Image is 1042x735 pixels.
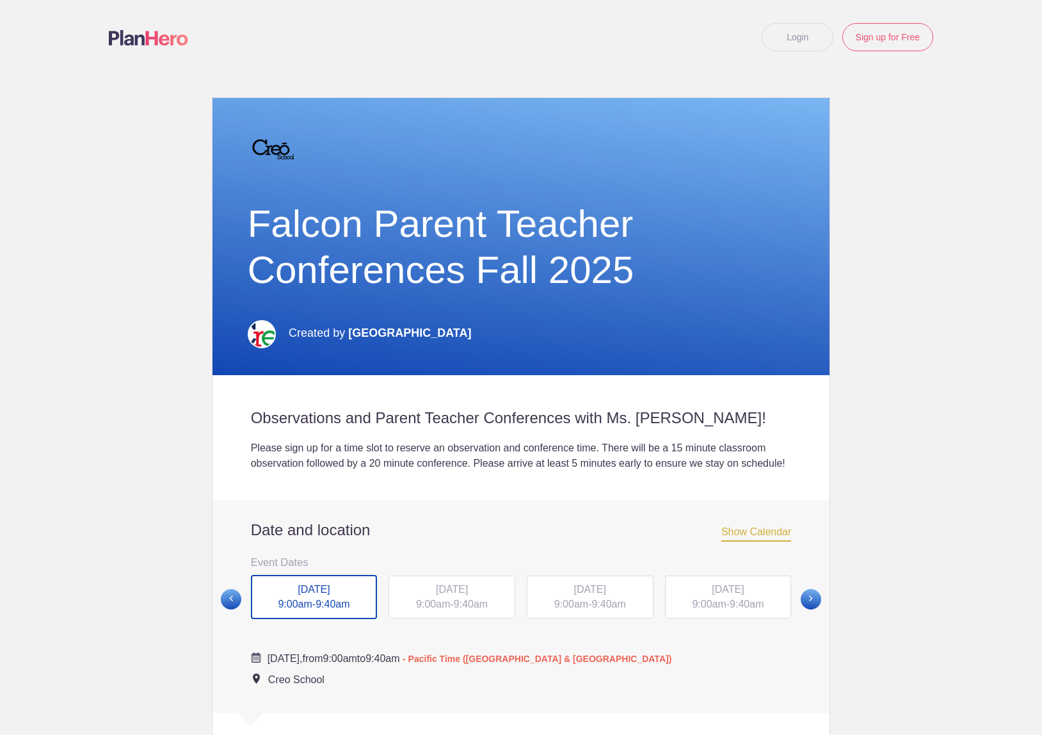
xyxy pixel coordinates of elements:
[591,599,625,610] span: 9:40am
[251,652,261,663] img: Cal purple
[403,654,671,664] span: - Pacific Time ([GEOGRAPHIC_DATA] & [GEOGRAPHIC_DATA])
[436,584,468,595] span: [DATE]
[730,599,764,610] span: 9:40am
[251,575,378,620] div: -
[268,674,325,685] span: Creo School
[248,320,276,348] img: Creo
[248,124,299,175] img: 2
[526,575,654,620] button: [DATE] 9:00am-9:40am
[712,584,744,595] span: [DATE]
[268,653,303,664] span: [DATE],
[527,576,653,619] div: -
[554,599,588,610] span: 9:00am
[721,526,791,542] span: Show Calendar
[454,599,488,610] span: 9:40am
[278,599,312,610] span: 9:00am
[388,575,516,620] button: [DATE] 9:00am-9:40am
[109,30,188,45] img: Logo main planhero
[348,327,471,339] span: [GEOGRAPHIC_DATA]
[251,521,792,540] h2: Date and location
[253,674,260,684] img: Event location
[316,599,349,610] span: 9:40am
[416,599,450,610] span: 9:00am
[248,201,795,293] h1: Falcon Parent Teacher Conferences Fall 2025
[251,408,792,428] h2: Observations and Parent Teacher Conferences with Ms. [PERSON_NAME]!
[664,575,792,620] button: [DATE] 9:00am-9:40am
[250,574,378,620] button: [DATE] 9:00am-9:40am
[365,653,399,664] span: 9:40am
[268,653,672,664] span: from to
[298,584,330,595] span: [DATE]
[289,319,471,347] p: Created by
[574,584,606,595] span: [DATE]
[665,576,792,619] div: -
[251,553,792,572] h3: Event Dates
[692,599,726,610] span: 9:00am
[842,23,933,51] a: Sign up for Free
[251,440,792,471] div: Please sign up for a time slot to reserve an observation and conference time. There will be a 15 ...
[323,653,357,664] span: 9:00am
[762,23,833,51] a: Login
[389,576,515,619] div: -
